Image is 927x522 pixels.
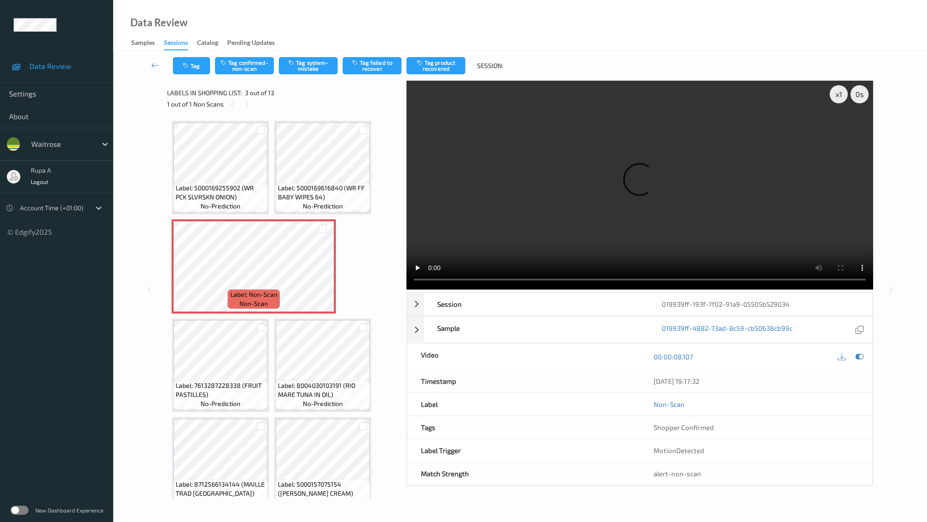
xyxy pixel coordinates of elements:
button: Tag product recovered [406,57,465,74]
span: no-prediction [201,202,240,211]
div: Sample019939ff-4882-73ad-8c59-cb50638cb99c [407,316,873,343]
button: Tag failed to recover [343,57,401,74]
div: Session [424,293,648,315]
div: Samples [131,38,155,49]
div: [DATE] 19:17:32 [654,377,859,386]
div: Match Strength [407,462,640,485]
div: Data Review [130,18,187,27]
a: Non-Scan [654,400,684,409]
div: alert-non-scan [654,469,859,478]
button: Tag [173,57,210,74]
a: Sessions [164,37,197,50]
span: 3 out of 13 [245,88,274,97]
span: no-prediction [303,498,343,507]
div: 0 s [851,85,869,103]
span: Shopper Confirmed [654,423,714,431]
span: no-prediction [201,498,240,507]
div: Sessions [164,38,188,50]
span: no-prediction [201,399,240,408]
div: 019939ff-193f-7f02-91a9-05505b529034 [648,293,872,315]
div: Label [407,393,640,416]
span: no-prediction [303,202,343,211]
a: Pending Updates [227,37,284,49]
a: Catalog [197,37,227,49]
span: Label: 5000157075154 ([PERSON_NAME] CREAM) [278,480,368,498]
div: 1 out of 1 Non Scans [167,98,400,110]
div: Tags [407,416,640,439]
div: Session019939ff-193f-7f02-91a9-05505b529034 [407,292,873,316]
button: Tag system-mistake [279,57,338,74]
a: Samples [131,37,164,49]
span: Label: 5000169255902 (WR PCK SLVRSKN ONION) [176,184,265,202]
span: Label: 7613287228338 (FRUIT PASTILLES) [176,381,265,399]
div: Catalog [197,38,218,49]
div: MotionDetected [640,439,872,462]
div: Timestamp [407,370,640,392]
span: no-prediction [303,399,343,408]
span: Labels in shopping list: [167,88,242,97]
div: x 1 [830,85,848,103]
span: Label: 5000169616840 (WR FF BABY WIPES 64) [278,184,368,202]
a: 019939ff-4882-73ad-8c59-cb50638cb99c [662,324,793,336]
div: Label Trigger [407,439,640,462]
a: 00:00:08.107 [654,352,693,361]
div: Pending Updates [227,38,275,49]
span: non-scan [239,299,268,308]
div: Sample [424,317,648,343]
span: Label: Non-Scan [230,290,277,299]
div: Video [407,343,640,369]
button: Tag confirmed-non-scan [215,57,274,74]
span: Label: 8712566134144 (MAILLE TRAD [GEOGRAPHIC_DATA]) [176,480,265,498]
span: Session: [477,61,503,70]
span: Label: 8004030103191 (RIO MARE TUNA IN OIL) [278,381,368,399]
